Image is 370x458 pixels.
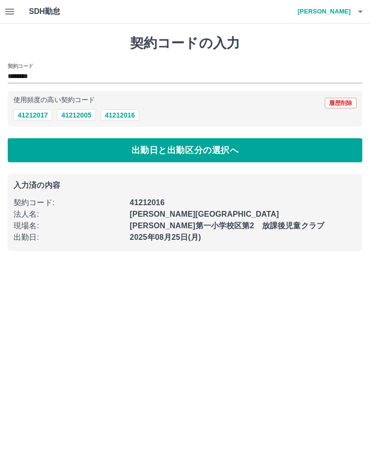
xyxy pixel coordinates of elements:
[13,209,124,220] p: 法人名 :
[13,182,357,189] p: 入力済の内容
[13,197,124,209] p: 契約コード :
[13,220,124,232] p: 現場名 :
[130,222,324,230] b: [PERSON_NAME]第一小学校区第2 放課後児童クラブ
[13,232,124,243] p: 出勤日 :
[8,62,33,70] h2: 契約コード
[130,210,279,218] b: [PERSON_NAME][GEOGRAPHIC_DATA]
[130,198,164,207] b: 41212016
[325,98,357,108] button: 履歴削除
[8,35,362,52] h1: 契約コードの入力
[130,233,201,241] b: 2025年08月25日(月)
[13,97,95,104] p: 使用頻度の高い契約コード
[57,109,95,121] button: 41212005
[13,109,52,121] button: 41212017
[8,138,362,162] button: 出勤日と出勤区分の選択へ
[101,109,139,121] button: 41212016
